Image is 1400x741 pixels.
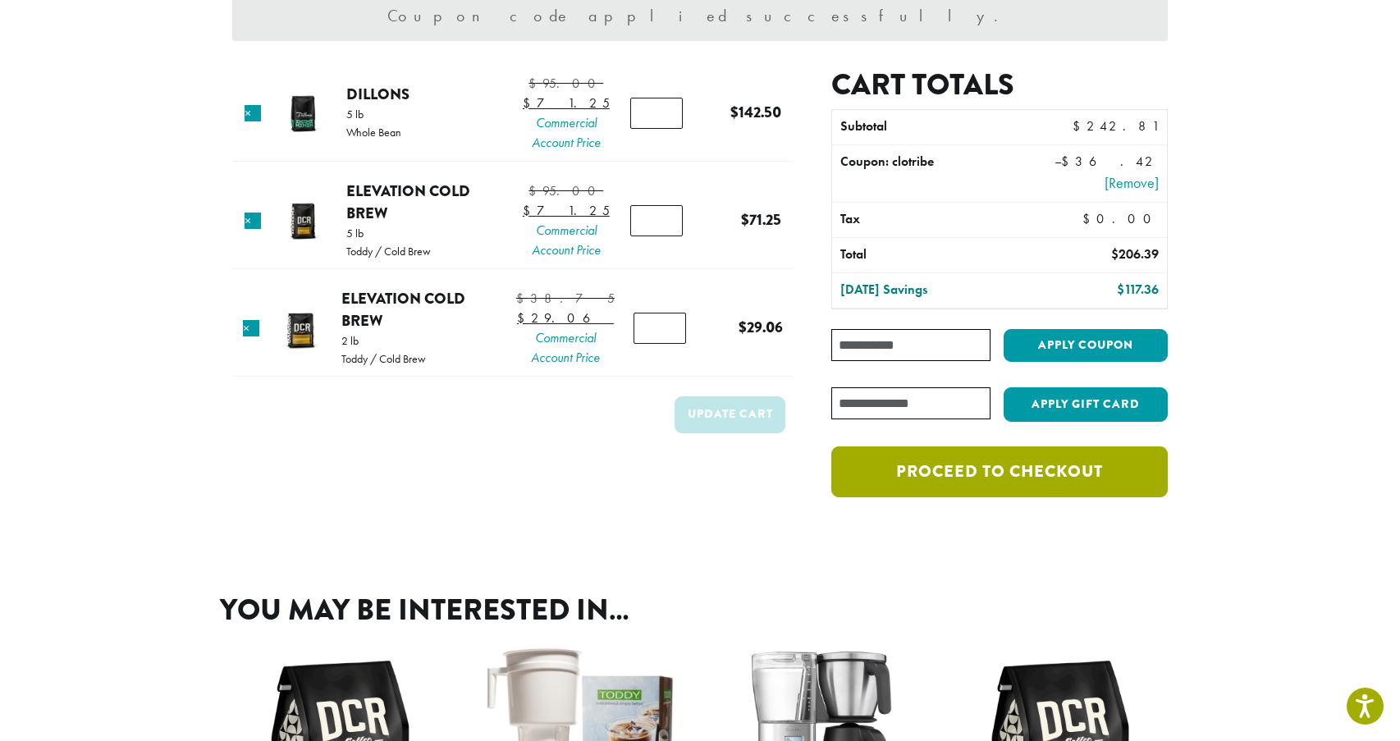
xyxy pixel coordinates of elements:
a: Elevation Cold Brew [341,287,465,332]
span: $ [523,202,537,219]
button: Apply coupon [1004,329,1168,363]
bdi: 0.00 [1082,210,1159,227]
span: Commercial Account Price [516,328,615,368]
bdi: 142.50 [730,101,781,123]
p: 5 lb [346,227,431,239]
span: $ [1111,245,1119,263]
a: Proceed to checkout [831,446,1168,497]
span: $ [516,290,530,307]
a: Remove this item [243,320,259,336]
span: $ [523,94,537,112]
bdi: 206.39 [1111,245,1159,263]
bdi: 95.00 [528,182,603,199]
h2: Cart totals [831,67,1168,103]
a: Remove this item [245,213,261,229]
th: Subtotal [832,110,1033,144]
span: $ [730,101,739,123]
a: Remove this item [245,105,261,121]
span: $ [1073,117,1087,135]
p: Toddy / Cold Brew [341,353,426,364]
span: $ [517,309,531,327]
bdi: 71.25 [523,202,610,219]
p: 5 lb [346,108,401,120]
span: Commercial Account Price [523,221,610,260]
th: Coupon: clotribe [832,145,1033,202]
a: Elevation Cold Brew [346,180,470,225]
bdi: 71.25 [741,208,781,231]
p: 2 lb [341,335,426,346]
span: $ [528,182,542,199]
span: 36.42 [1061,153,1159,170]
span: $ [528,75,542,92]
span: $ [741,208,749,231]
th: Total [832,238,1033,272]
span: $ [1117,281,1124,298]
img: Elevation Cold Brew [273,302,327,355]
button: Apply Gift Card [1004,387,1168,422]
input: Product quantity [630,205,683,236]
a: Remove clotribe coupon [1041,172,1159,194]
bdi: 95.00 [528,75,603,92]
p: Whole Bean [346,126,401,138]
span: $ [1061,153,1075,170]
th: [DATE] Savings [832,273,1033,308]
h2: You may be interested in… [220,592,1180,628]
img: Dillons [277,87,330,140]
span: Commercial Account Price [523,113,610,153]
img: Elevation Cold Brew [277,194,330,248]
bdi: 29.06 [739,316,783,338]
bdi: 38.75 [516,290,615,307]
input: Product quantity [630,98,683,129]
bdi: 117.36 [1117,281,1159,298]
td: – [1033,145,1167,202]
input: Product quantity [634,313,686,344]
bdi: 242.81 [1073,117,1159,135]
th: Tax [832,203,1069,237]
bdi: 71.25 [523,94,610,112]
a: Dillons [346,83,409,105]
span: $ [1082,210,1096,227]
span: $ [739,316,747,338]
bdi: 29.06 [517,309,614,327]
p: Toddy / Cold Brew [346,245,431,257]
button: Update cart [675,396,785,433]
